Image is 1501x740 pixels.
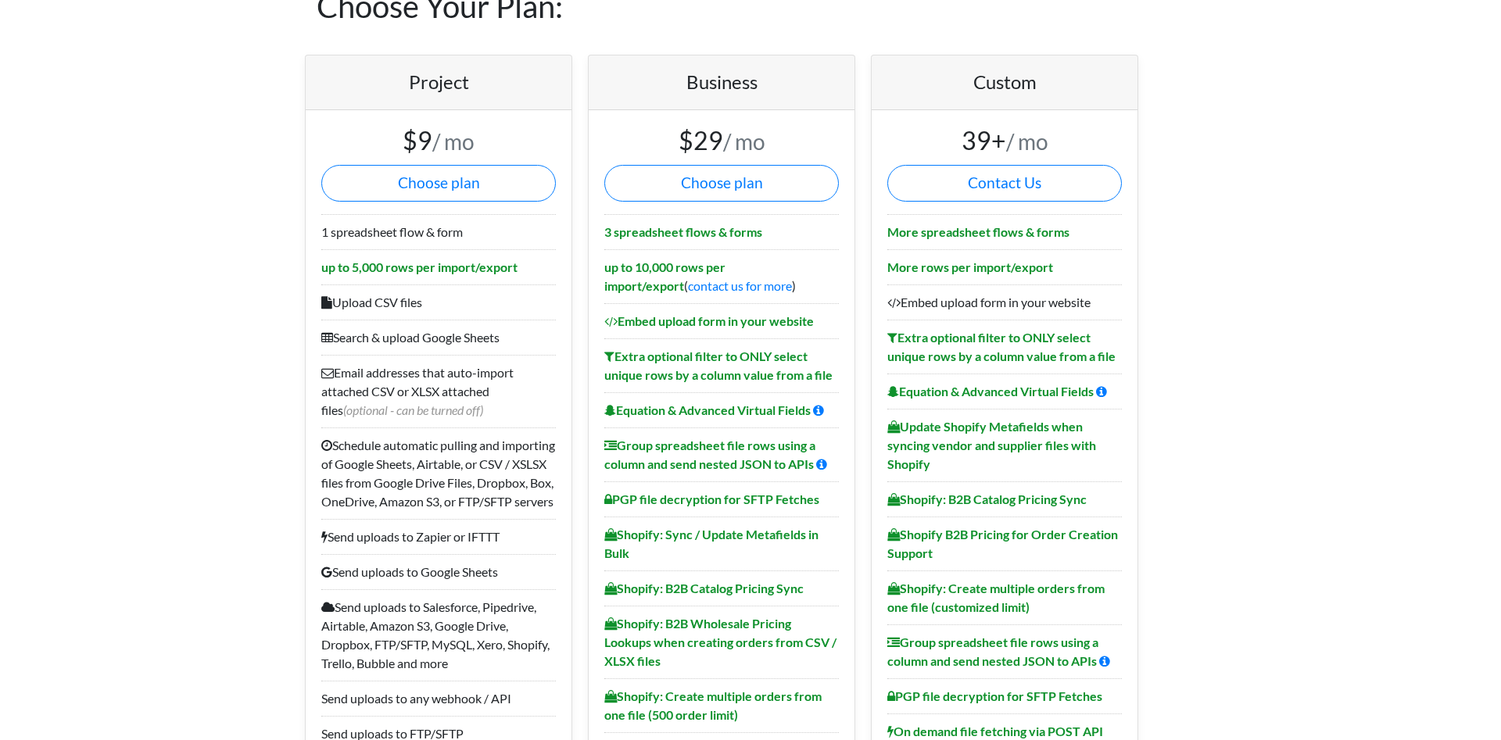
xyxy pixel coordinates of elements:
[604,224,762,239] b: 3 spreadsheet flows & forms
[1423,662,1482,721] iframe: Drift Widget Chat Controller
[887,165,1122,202] a: Contact Us
[887,492,1087,506] b: Shopify: B2B Catalog Pricing Sync
[321,519,556,554] li: Send uploads to Zapier or IFTTT
[604,527,819,560] b: Shopify: Sync / Update Metafields in Bulk
[604,438,815,471] b: Group spreadsheet file rows using a column and send nested JSON to APIs
[887,126,1122,156] h3: 39+
[887,419,1096,471] b: Update Shopify Metafields when syncing vendor and supplier files with Shopify
[604,165,839,202] button: Choose plan
[321,427,556,519] li: Schedule automatic pulling and importing of Google Sheets, Airtable, or CSV / XSLSX files from Go...
[321,71,556,94] h4: Project
[604,313,814,328] b: Embed upload form in your website
[604,249,839,303] li: ( )
[604,402,811,417] b: Equation & Advanced Virtual Fields
[321,554,556,589] li: Send uploads to Google Sheets
[887,284,1122,320] li: Embed upload form in your website
[887,330,1116,363] b: Extra optional filter to ONLY select unique rows by a column value from a file
[321,259,518,274] b: up to 5,000 rows per import/export
[321,589,556,681] li: Send uploads to Salesforce, Pipedrive, Airtable, Amazon S3, Google Drive, Dropbox, FTP/SFTP, MySQ...
[604,259,725,293] b: up to 10,000 rows per import/export
[321,214,556,249] li: 1 spreadsheet flow & form
[321,355,556,427] li: Email addresses that auto-import attached CSV or XLSX attached files
[887,259,1053,274] b: More rows per import/export
[688,278,792,293] a: contact us for more
[321,284,556,320] li: Upload CSV files
[723,128,765,155] small: / mo
[887,635,1098,668] b: Group spreadsheet file rows using a column and send nested JSON to APIs
[604,71,839,94] h4: Business
[321,681,556,716] li: Send uploads to any webhook / API
[343,402,483,417] span: (optional - can be turned off)
[887,581,1105,614] b: Shopify: Create multiple orders from one file (customized limit)
[604,581,804,595] b: Shopify: B2B Catalog Pricing Sync
[321,126,556,156] h3: $9
[432,128,475,155] small: / mo
[604,492,819,506] b: PGP file decryption for SFTP Fetches
[604,616,836,668] b: Shopify: B2B Wholesale Pricing Lookups when creating orders from CSV / XLSX files
[887,71,1122,94] h4: Custom
[887,688,1102,703] b: PGP file decryption for SFTP Fetches
[604,349,833,382] b: Extra optional filter to ONLY select unique rows by a column value from a file
[321,320,556,355] li: Search & upload Google Sheets
[887,527,1118,560] b: Shopify B2B Pricing for Order Creation Support
[887,224,1069,239] b: More spreadsheet flows & forms
[604,126,839,156] h3: $29
[321,165,556,202] button: Choose plan
[604,688,822,722] b: Shopify: Create multiple orders from one file (500 order limit)
[1006,128,1048,155] small: / mo
[887,384,1094,399] b: Equation & Advanced Virtual Fields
